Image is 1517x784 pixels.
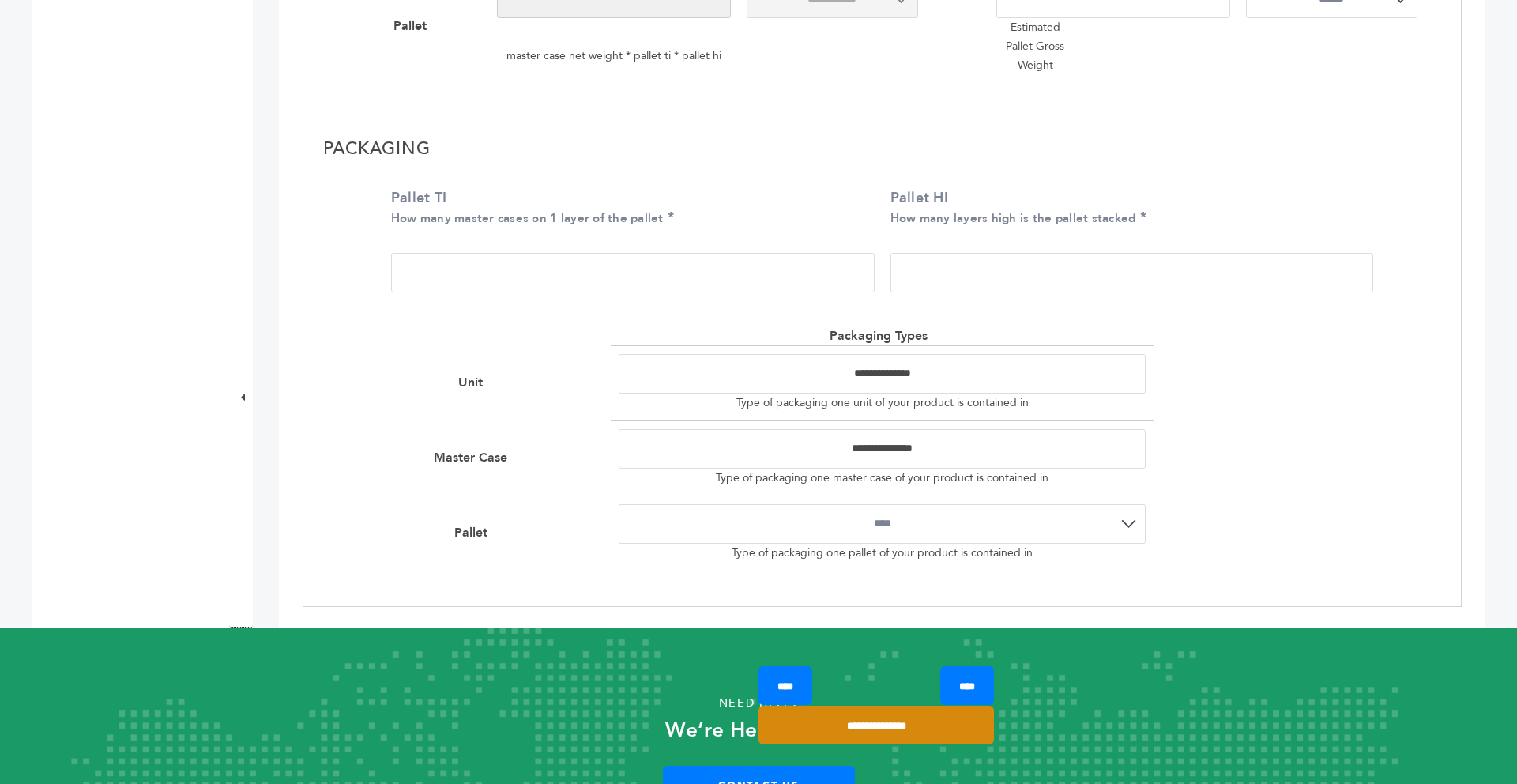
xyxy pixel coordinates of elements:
p: Type of packaging one unit of your product is contained in [619,394,1146,413]
p: Type of packaging one pallet of your product is contained in [619,544,1146,563]
strong: We’re Here for You [665,716,853,744]
div: Packaging Types [830,327,935,345]
div: Pallet [393,17,435,35]
small: How many master cases on 1 layer of the pallet [391,210,664,226]
label: Pallet TI [391,188,867,228]
div: Unit [458,374,491,391]
p: master case net weight * pallet ti * pallet hi [497,37,731,75]
p: Type of packaging one master case of your product is contained in [619,469,1146,488]
div: Pallet [454,524,495,541]
small: How many layers high is the pallet stacked [890,210,1136,226]
div: Master Case [434,449,515,466]
p: Estimated Pallet Gross Weight [996,18,1075,75]
label: Pallet HI [890,188,1366,228]
p: Need Help? [76,692,1441,715]
h2: Packaging [323,138,1441,168]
